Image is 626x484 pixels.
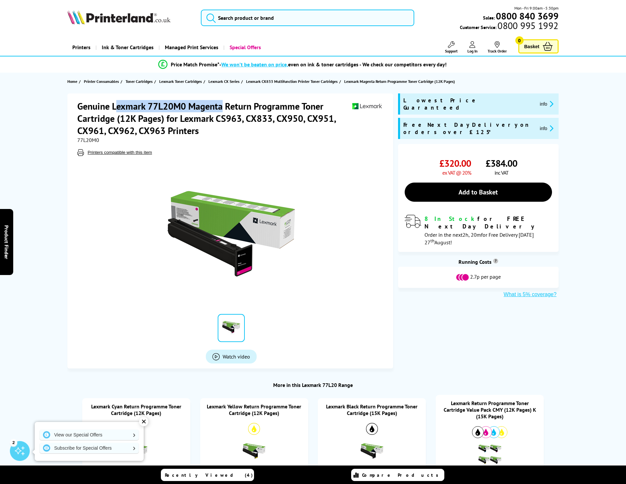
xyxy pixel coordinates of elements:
[67,78,79,85] a: Home
[3,225,10,259] span: Product Finder
[159,78,203,85] a: Lexmark Toner Cartridges
[424,215,477,223] span: 8 In Stock
[486,157,517,169] span: £384.00
[497,22,558,29] span: 0800 995 1992
[223,353,250,360] span: Watch video
[424,215,552,230] div: for FREE Next Day Delivery
[515,36,524,45] span: 0
[405,215,552,245] div: modal_delivery
[460,22,558,30] span: Customer Service:
[84,78,119,85] span: Printer Consumables
[67,10,170,24] img: Printerland Logo
[161,469,254,481] a: Recently Viewed (4)
[242,439,266,463] img: Lexmark Yellow Return Programme Toner Cartridge (12K Pages)
[496,10,559,22] b: 0800 840 3699
[398,259,559,265] div: Running Costs
[362,472,442,478] span: Compare Products
[424,231,534,246] span: Order in the next for Free Delivery [DATE] 27 August!
[514,5,559,11] span: Mon - Fri 9:00am - 5:30pm
[126,78,154,85] a: Toner Cartridges
[67,78,77,85] span: Home
[171,61,219,68] span: Price Match Promise*
[139,417,148,426] div: ✕
[478,443,501,466] img: Lexmark Return Programme Toner Cartridge Value Pack CMY (12K Pages) K (15K Pages)
[430,238,434,244] sup: th
[352,100,382,112] img: Lexmark
[445,49,458,53] span: Support
[208,78,241,85] a: Lexmark CX Series
[538,100,555,108] button: promo-description
[67,10,193,26] a: Printerland Logo
[467,49,478,53] span: Log In
[208,78,239,85] span: Lexmark CX Series
[91,403,181,416] a: Lexmark Cyan Return Programme Toner Cartridge (12K Pages)
[502,291,559,298] button: What is 5% coverage?
[444,400,536,420] a: Lexmark Return Programme Toner Cartridge Value Pack CMY (12K Pages) K (15K Pages)
[439,157,471,169] span: £320.00
[248,423,260,435] img: Yellow
[442,169,471,176] span: ex VAT @ 20%
[344,79,455,84] span: Lexmark Magenta Return Programme Toner Cartridge (12K Pages)
[219,61,447,68] div: - even on ink & toner cartridges - We check our competitors every day!
[360,439,384,463] img: Lexmark Black Return Programme Toner Cartridge (15K Pages)
[159,39,223,56] a: Managed Print Services
[126,78,153,85] span: Toner Cartridges
[223,39,266,56] a: Special Offers
[10,439,17,446] div: 2
[470,273,501,281] span: 2.7p per page
[246,78,339,85] a: Lexmark CX833 Multifunction Printer Toner Cartridges
[488,41,507,53] a: Track Order
[483,15,495,21] span: Sales:
[159,78,202,85] span: Lexmark Toner Cartridges
[40,430,139,440] a: View our Special Offers
[462,231,481,238] span: 2h, 20m
[52,59,553,70] li: modal_Promise
[351,469,444,481] a: Compare Products
[221,61,288,68] span: We won’t be beaten on price,
[40,443,139,453] a: Subscribe for Special Offers
[201,10,414,26] input: Search product or brand
[524,42,539,51] span: Basket
[366,423,378,435] img: Black
[165,472,253,478] span: Recently Viewed (4)
[77,100,352,137] h1: Genuine Lexmark 77L20M0 Magenta Return Programme Toner Cartridge (12K Pages) for Lexmark CS963, C...
[495,169,508,176] span: inc VAT
[246,78,338,85] span: Lexmark CX833 Multifunction Printer Toner Cartridges
[95,39,159,56] a: Ink & Toner Cartridges
[495,13,559,19] a: 0800 840 3699
[445,41,458,53] a: Support
[77,137,99,143] span: 77L20M0
[518,39,559,53] a: Basket 0
[403,97,534,111] span: Lowest Price Guaranteed
[166,169,296,298] img: Lexmark 77L20M0 Magenta Return Programme Toner Cartridge (12K Pages)
[538,124,555,132] button: promo-description
[102,39,154,56] span: Ink & Toner Cartridges
[84,78,121,85] a: Printer Consumables
[67,39,95,56] a: Printers
[405,183,552,202] a: Add to Basket
[207,403,301,416] a: Lexmark Yellow Return Programme Toner Cartridge (12K Pages)
[403,121,534,136] span: Free Next Day Delivery on orders over £125*
[67,382,558,388] div: More in this Lexmark 77L20 Range
[326,403,418,416] a: Lexmark Black Return Programme Toner Cartridge (15K Pages)
[467,41,478,53] a: Log In
[493,259,498,263] sup: Cost per page
[206,350,257,363] a: Product_All_Videos
[86,150,154,155] button: Printers compatible with this item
